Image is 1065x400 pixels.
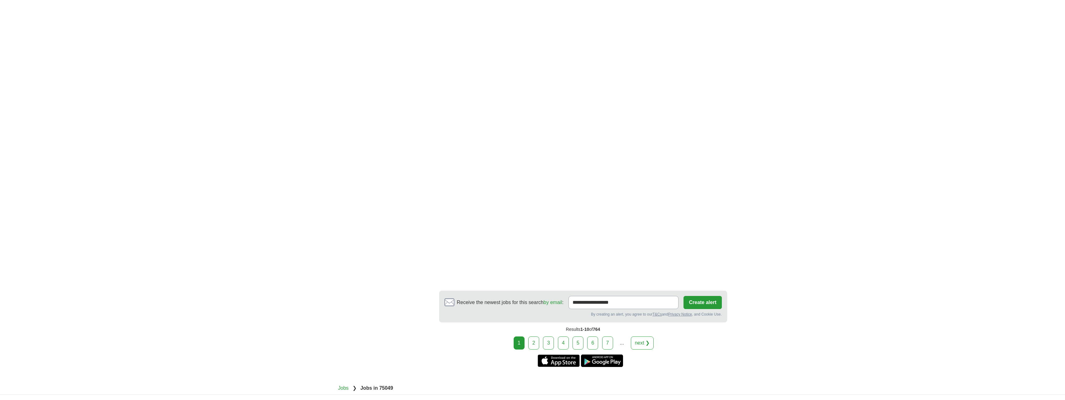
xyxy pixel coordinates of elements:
[602,336,613,350] a: 7
[558,336,569,350] a: 4
[360,385,393,391] strong: Jobs in 75049
[652,312,662,317] a: T&Cs
[444,312,722,317] div: By creating an alert, you agree to our and , and Cookie Use.
[593,327,600,332] span: 764
[543,336,554,350] a: 3
[684,296,722,309] button: Create alert
[616,337,628,349] div: ...
[538,355,580,367] a: Get the iPhone app
[457,299,564,306] span: Receive the newest jobs for this search :
[338,385,349,391] a: Jobs
[668,312,692,317] a: Privacy Notice
[439,322,727,336] div: Results of
[353,385,357,391] span: ❯
[573,336,583,350] a: 5
[514,336,525,350] div: 1
[544,300,562,305] a: by email
[631,336,654,350] a: next ❯
[587,336,598,350] a: 6
[581,355,623,367] a: Get the Android app
[580,327,589,332] span: 1-10
[528,336,539,350] a: 2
